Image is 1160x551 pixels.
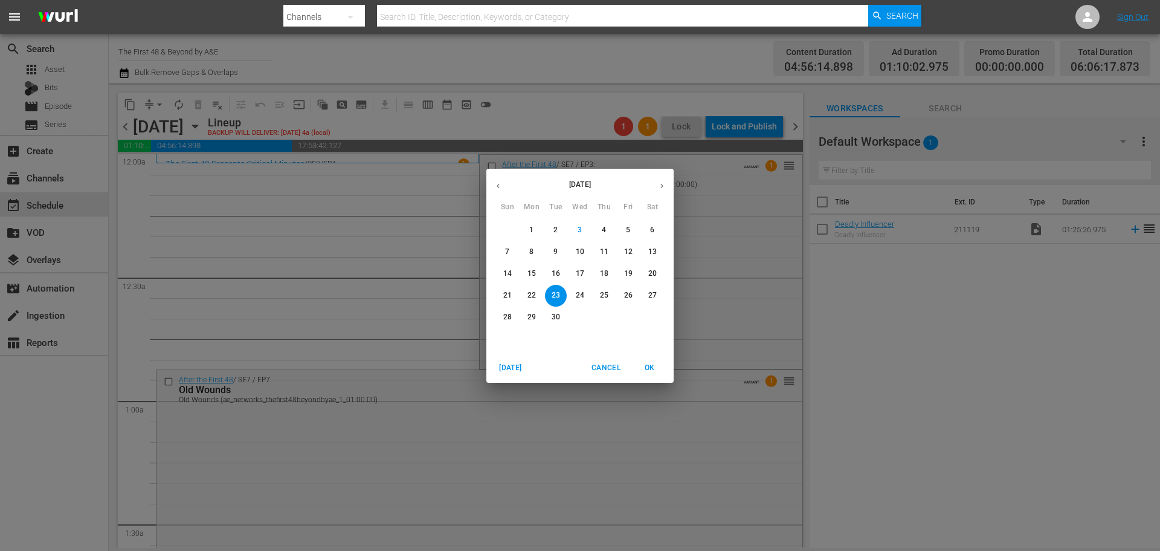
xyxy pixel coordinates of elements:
button: 9 [545,241,567,263]
button: 18 [593,263,615,285]
p: 22 [527,290,536,301]
button: 13 [642,241,663,263]
p: 6 [650,225,654,235]
p: 27 [648,290,657,301]
button: 24 [569,285,591,307]
span: Cancel [591,362,620,374]
button: 5 [617,220,639,241]
button: 14 [497,263,518,285]
p: 30 [552,312,560,322]
button: [DATE] [491,358,530,378]
span: [DATE] [496,362,525,374]
span: Sun [497,201,518,214]
p: 3 [578,225,582,235]
p: 29 [527,312,536,322]
p: 11 [600,247,608,257]
p: 2 [553,225,558,235]
p: 13 [648,247,657,257]
p: 28 [503,312,512,322]
p: 21 [503,290,512,301]
p: 26 [624,290,633,301]
button: 6 [642,220,663,241]
p: 10 [576,247,584,257]
button: 10 [569,241,591,263]
button: 28 [497,307,518,328]
button: OK [630,358,669,378]
p: 20 [648,269,657,279]
p: 15 [527,269,536,279]
button: 17 [569,263,591,285]
button: 19 [617,263,639,285]
p: 24 [576,290,584,301]
button: 2 [545,220,567,241]
p: 17 [576,269,584,279]
span: Thu [593,201,615,214]
button: Cancel [587,358,625,378]
button: 12 [617,241,639,263]
button: 23 [545,285,567,307]
button: 1 [521,220,543,241]
span: Search [886,5,918,27]
p: 14 [503,269,512,279]
button: 4 [593,220,615,241]
p: 4 [602,225,606,235]
span: Tue [545,201,567,214]
p: 25 [600,290,608,301]
a: Sign Out [1117,12,1149,22]
p: 5 [626,225,630,235]
p: [DATE] [510,179,650,190]
button: 20 [642,263,663,285]
p: 9 [553,247,558,257]
button: 11 [593,241,615,263]
span: Fri [617,201,639,214]
p: 12 [624,247,633,257]
span: Sat [642,201,663,214]
button: 29 [521,307,543,328]
button: 26 [617,285,639,307]
button: 3 [569,220,591,241]
p: 16 [552,269,560,279]
button: 30 [545,307,567,328]
span: menu [7,10,22,24]
span: Wed [569,201,591,214]
p: 19 [624,269,633,279]
button: 7 [497,241,518,263]
button: 25 [593,285,615,307]
button: 27 [642,285,663,307]
button: 22 [521,285,543,307]
p: 1 [529,225,533,235]
img: ans4CAIJ8jUAAAAAAAAAAAAAAAAAAAAAAAAgQb4GAAAAAAAAAAAAAAAAAAAAAAAAJMjXAAAAAAAAAAAAAAAAAAAAAAAAgAT5G... [29,3,87,31]
p: 18 [600,269,608,279]
button: 8 [521,241,543,263]
button: 16 [545,263,567,285]
button: 15 [521,263,543,285]
span: Mon [521,201,543,214]
span: OK [635,362,664,374]
p: 7 [505,247,509,257]
p: 8 [529,247,533,257]
button: 21 [497,285,518,307]
p: 23 [552,290,560,301]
